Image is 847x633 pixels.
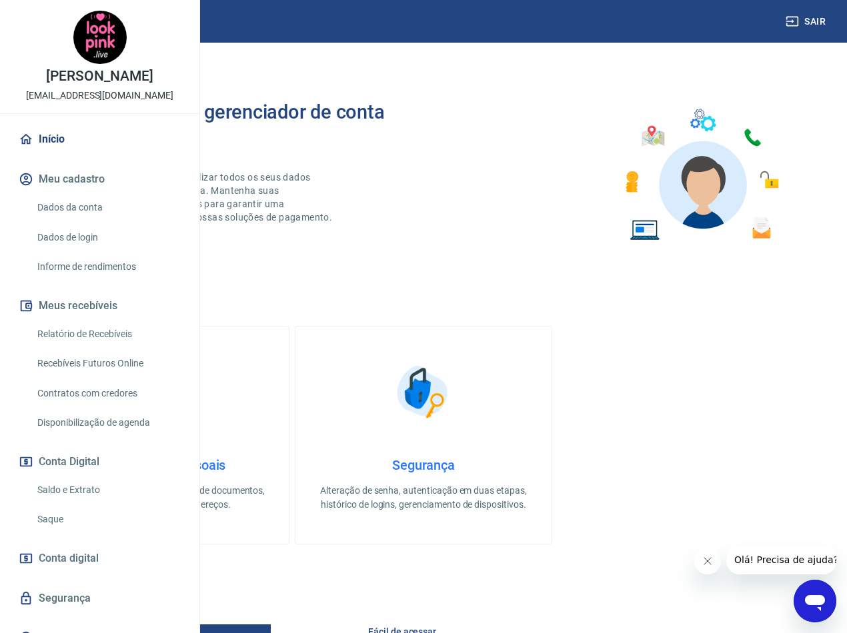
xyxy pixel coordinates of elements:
[32,253,183,281] a: Informe de rendimentos
[16,584,183,613] a: Segurança
[32,224,183,251] a: Dados de login
[73,11,127,64] img: f5e2b5f2-de41-4e9a-a4e6-a6c2332be871.jpeg
[694,548,721,574] iframe: Fechar mensagem
[32,320,183,348] a: Relatório de Recebíveis
[26,89,173,103] p: [EMAIL_ADDRESS][DOMAIN_NAME]
[16,165,183,194] button: Meu cadastro
[32,506,183,533] a: Saque
[390,358,457,425] img: Segurança
[16,544,183,573] a: Conta digital
[614,101,788,249] img: Imagem de um avatar masculino com diversos icones exemplificando as funcionalidades do gerenciado...
[726,545,836,574] iframe: Mensagem da empresa
[783,9,831,34] button: Sair
[32,350,183,377] a: Recebíveis Futuros Online
[32,409,183,436] a: Disponibilização de agenda
[794,580,836,622] iframe: Botão para abrir a janela de mensagens
[32,380,183,407] a: Contratos com credores
[32,194,183,221] a: Dados da conta
[16,291,183,320] button: Meus recebíveis
[16,125,183,154] a: Início
[317,457,530,473] h4: Segurança
[32,476,183,504] a: Saldo e Extrato
[46,69,153,83] p: [PERSON_NAME]
[16,447,183,476] button: Conta Digital
[32,297,815,310] h5: O que deseja fazer hoje?
[317,484,530,512] p: Alteração de senha, autenticação em duas etapas, histórico de logins, gerenciamento de dispositivos.
[295,326,552,544] a: SegurançaSegurançaAlteração de senha, autenticação em duas etapas, histórico de logins, gerenciam...
[39,549,99,568] span: Conta digital
[8,9,112,20] span: Olá! Precisa de ajuda?
[59,101,423,144] h2: Bem-vindo(a) ao gerenciador de conta Vindi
